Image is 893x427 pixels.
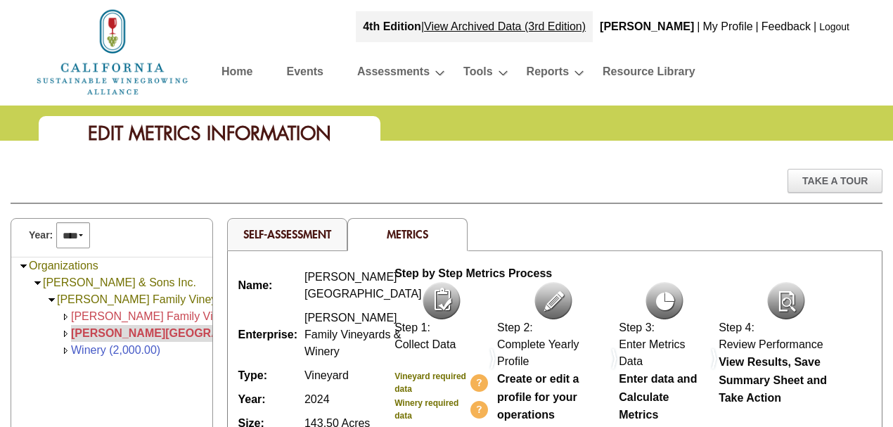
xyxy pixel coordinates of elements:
[35,7,190,97] img: logo_cswa2x.png
[71,344,160,356] a: Winery (2,000.00)
[363,20,421,32] strong: 4th Edition
[243,227,331,241] a: Self-Assessment
[394,319,488,353] div: Step 1: Collect Data
[221,62,252,87] a: Home
[394,370,488,395] a: Vineyard required data
[71,327,330,339] a: [PERSON_NAME][GEOGRAPHIC_DATA] (168.00)
[497,319,610,370] div: Step 2: Complete Yearly Profile
[819,21,849,32] a: Logout
[32,278,43,288] img: Collapse Nelson & Sons Inc.
[719,356,827,404] b: View Results, Save Summary Sheet and Take Action
[304,369,349,381] span: Vineyard
[57,293,288,305] a: [PERSON_NAME] Family Vineyards & Winery
[286,62,323,87] a: Events
[534,282,572,319] img: icon-complete-profile.png
[71,310,307,322] a: [PERSON_NAME] Family Vineyards (1,500.00)
[43,276,196,288] a: [PERSON_NAME] & Sons Inc.
[46,295,57,305] img: Collapse Nelson Family Vineyards & Winery
[695,11,701,42] div: |
[29,260,98,272] a: Organizations
[423,282,461,319] img: icon-collect-data.png
[424,20,586,32] a: View Archived Data (3rd Edition)
[527,62,569,87] a: Reports
[235,388,301,412] td: Year:
[304,271,422,300] span: [PERSON_NAME][GEOGRAPHIC_DATA]
[356,11,593,42] div: |
[610,347,619,371] img: dividers.png
[88,121,331,146] span: Edit Metrics Information
[394,397,488,422] a: Winery required data
[235,306,301,364] td: Enterprise:
[394,267,552,279] b: Step by Step Metrics Process
[719,319,854,353] div: Step 4: Review Performance
[788,169,882,193] div: Take A Tour
[497,373,579,421] b: Create or edit a profile for your operations
[603,62,695,87] a: Resource Library
[702,20,752,32] a: My Profile
[35,45,190,57] a: Home
[488,347,497,371] img: dividers.png
[709,347,719,371] img: dividers.png
[304,312,401,357] span: [PERSON_NAME] Family Vineyards & Winery
[18,261,29,272] img: Collapse Organizations
[619,373,697,421] b: Enter data and Calculate Metrics
[762,20,811,32] a: Feedback
[754,11,760,42] div: |
[812,11,818,42] div: |
[387,227,428,241] span: Metrics
[600,20,694,32] b: [PERSON_NAME]
[645,282,683,319] img: icon-metrics.png
[29,228,53,243] span: Year:
[394,398,458,421] b: Winery required data
[235,364,301,388] td: Type:
[357,62,430,87] a: Assessments
[619,319,709,370] div: Step 3: Enter Metrics Data
[463,62,492,87] a: Tools
[394,371,466,394] b: Vineyard required data
[304,393,330,405] span: 2024
[767,282,805,319] img: icon-review.png
[235,265,301,306] td: Name:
